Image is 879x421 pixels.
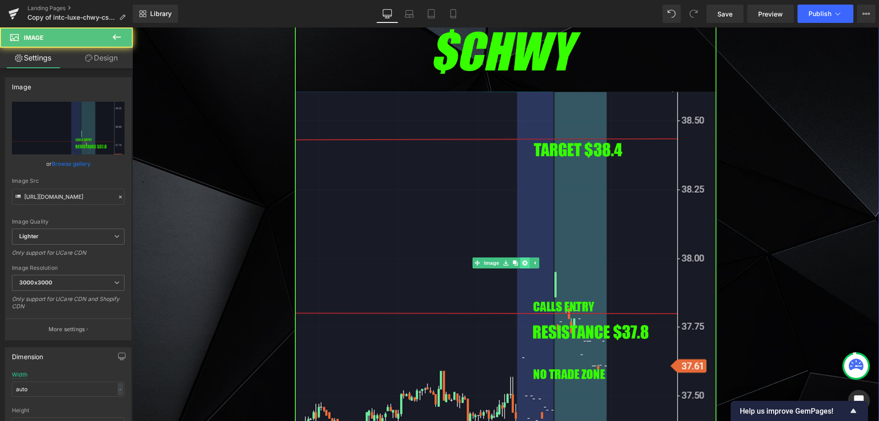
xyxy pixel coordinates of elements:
[758,9,783,19] span: Preview
[52,156,91,172] a: Browse gallery
[27,5,133,12] a: Landing Pages
[12,159,125,169] div: or
[19,233,38,240] b: Lighter
[398,5,420,23] a: Laptop
[133,5,178,23] a: New Library
[118,383,123,395] div: -
[12,372,27,378] div: Width
[740,407,848,416] span: Help us improve GemPages!
[420,5,442,23] a: Tablet
[717,9,732,19] span: Save
[857,5,875,23] button: More
[388,230,397,241] a: Delete Element
[397,230,407,241] a: Expand / Collapse
[12,295,125,316] div: Only support for UCare CDN and Shopify CDN
[747,5,794,23] a: Preview
[848,390,870,412] div: Open Intercom Messenger
[376,5,398,23] a: Desktop
[49,325,85,334] p: More settings
[12,382,125,397] input: auto
[442,5,464,23] a: Mobile
[12,348,43,361] div: Dimension
[12,178,125,184] div: Image Src
[19,279,52,286] b: 3000x3000
[12,249,125,262] div: Only support for UCare CDN
[68,48,135,68] a: Design
[27,14,115,21] span: Copy of intc-luxe-chwy-csx-spy
[12,219,125,225] div: Image Quality
[5,318,131,340] button: More settings
[378,230,388,241] a: Clone Element
[12,78,31,91] div: Image
[808,10,831,17] span: Publish
[150,10,172,18] span: Library
[12,265,125,271] div: Image Resolution
[684,5,703,23] button: Redo
[798,5,853,23] button: Publish
[12,407,125,414] div: Height
[740,405,859,416] button: Show survey - Help us improve GemPages!
[369,230,378,241] a: Save element
[12,189,125,205] input: Link
[662,5,681,23] button: Undo
[24,34,43,41] span: Image
[350,230,369,241] span: Image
